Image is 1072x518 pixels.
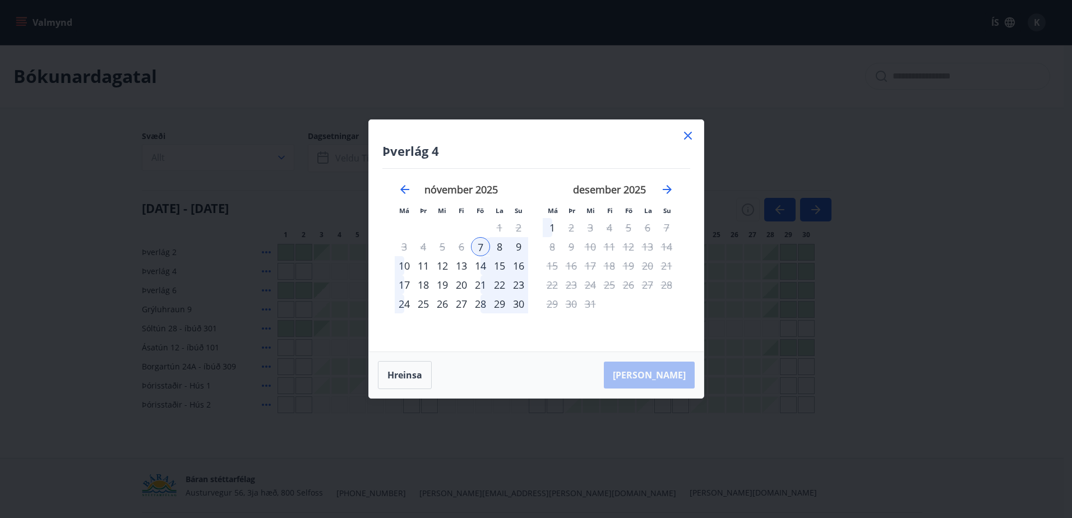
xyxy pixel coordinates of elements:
div: 12 [433,256,452,275]
div: 26 [433,294,452,313]
td: Not available. laugardagur, 27. desember 2025 [638,275,657,294]
td: Choose miðvikudagur, 26. nóvember 2025 as your check-out date. It’s available. [433,294,452,313]
td: Choose þriðjudagur, 25. nóvember 2025 as your check-out date. It’s available. [414,294,433,313]
td: Not available. laugardagur, 13. desember 2025 [638,237,657,256]
td: Not available. sunnudagur, 21. desember 2025 [657,256,676,275]
small: Má [548,206,558,215]
small: Fö [625,206,632,215]
td: Not available. sunnudagur, 14. desember 2025 [657,237,676,256]
small: La [644,206,652,215]
td: Choose sunnudagur, 23. nóvember 2025 as your check-out date. It’s available. [509,275,528,294]
td: Not available. mánudagur, 15. desember 2025 [543,256,562,275]
div: 16 [509,256,528,275]
td: Not available. miðvikudagur, 5. nóvember 2025 [433,237,452,256]
div: 27 [452,294,471,313]
td: Choose sunnudagur, 16. nóvember 2025 as your check-out date. It’s available. [509,256,528,275]
div: 20 [452,275,471,294]
div: Aðeins útritun í boði [543,218,562,237]
div: Aðeins innritun í boði [471,237,490,256]
td: Choose þriðjudagur, 11. nóvember 2025 as your check-out date. It’s available. [414,256,433,275]
div: 28 [471,294,490,313]
td: Choose laugardagur, 8. nóvember 2025 as your check-out date. It’s available. [490,237,509,256]
div: 15 [490,256,509,275]
small: Su [663,206,671,215]
td: Not available. miðvikudagur, 17. desember 2025 [581,256,600,275]
div: 14 [471,256,490,275]
small: Mi [586,206,595,215]
td: Not available. föstudagur, 19. desember 2025 [619,256,638,275]
div: 25 [414,294,433,313]
td: Choose mánudagur, 10. nóvember 2025 as your check-out date. It’s available. [395,256,414,275]
td: Choose sunnudagur, 30. nóvember 2025 as your check-out date. It’s available. [509,294,528,313]
td: Not available. sunnudagur, 2. nóvember 2025 [509,218,528,237]
td: Not available. fimmtudagur, 25. desember 2025 [600,275,619,294]
h4: Þverlág 4 [382,142,690,159]
td: Not available. þriðjudagur, 16. desember 2025 [562,256,581,275]
small: Þr [569,206,575,215]
div: 9 [509,237,528,256]
div: 23 [509,275,528,294]
td: Choose fimmtudagur, 27. nóvember 2025 as your check-out date. It’s available. [452,294,471,313]
td: Choose fimmtudagur, 20. nóvember 2025 as your check-out date. It’s available. [452,275,471,294]
small: Má [399,206,409,215]
td: Not available. þriðjudagur, 30. desember 2025 [562,294,581,313]
div: Move backward to switch to the previous month. [398,183,412,196]
td: Choose miðvikudagur, 19. nóvember 2025 as your check-out date. It’s available. [433,275,452,294]
td: Not available. þriðjudagur, 23. desember 2025 [562,275,581,294]
td: Not available. föstudagur, 5. desember 2025 [619,218,638,237]
small: Fö [477,206,484,215]
td: Not available. mánudagur, 8. desember 2025 [543,237,562,256]
div: 21 [471,275,490,294]
td: Choose mánudagur, 17. nóvember 2025 as your check-out date. It’s available. [395,275,414,294]
div: 18 [414,275,433,294]
td: Not available. fimmtudagur, 11. desember 2025 [600,237,619,256]
td: Selected as start date. föstudagur, 7. nóvember 2025 [471,237,490,256]
div: 17 [395,275,414,294]
div: 8 [490,237,509,256]
div: 19 [433,275,452,294]
td: Not available. miðvikudagur, 31. desember 2025 [581,294,600,313]
div: 24 [395,294,414,313]
td: Choose laugardagur, 22. nóvember 2025 as your check-out date. It’s available. [490,275,509,294]
td: Choose föstudagur, 28. nóvember 2025 as your check-out date. It’s available. [471,294,490,313]
strong: desember 2025 [573,183,646,196]
td: Not available. laugardagur, 6. desember 2025 [638,218,657,237]
td: Not available. mánudagur, 22. desember 2025 [543,275,562,294]
small: La [496,206,503,215]
td: Choose mánudagur, 1. desember 2025 as your check-out date. It’s available. [543,218,562,237]
td: Choose sunnudagur, 9. nóvember 2025 as your check-out date. It’s available. [509,237,528,256]
button: Hreinsa [378,361,432,389]
div: 30 [509,294,528,313]
td: Choose laugardagur, 15. nóvember 2025 as your check-out date. It’s available. [490,256,509,275]
td: Not available. laugardagur, 1. nóvember 2025 [490,218,509,237]
td: Not available. fimmtudagur, 6. nóvember 2025 [452,237,471,256]
small: Fi [459,206,464,215]
td: Choose mánudagur, 24. nóvember 2025 as your check-out date. It’s available. [395,294,414,313]
td: Choose þriðjudagur, 18. nóvember 2025 as your check-out date. It’s available. [414,275,433,294]
td: Not available. sunnudagur, 28. desember 2025 [657,275,676,294]
td: Not available. föstudagur, 26. desember 2025 [619,275,638,294]
strong: nóvember 2025 [424,183,498,196]
div: 10 [395,256,414,275]
small: Su [515,206,523,215]
td: Not available. þriðjudagur, 2. desember 2025 [562,218,581,237]
td: Choose föstudagur, 14. nóvember 2025 as your check-out date. It’s available. [471,256,490,275]
td: Not available. mánudagur, 3. nóvember 2025 [395,237,414,256]
div: Calendar [382,169,690,338]
td: Not available. sunnudagur, 7. desember 2025 [657,218,676,237]
td: Not available. föstudagur, 12. desember 2025 [619,237,638,256]
div: 29 [490,294,509,313]
div: 11 [414,256,433,275]
small: Þr [420,206,427,215]
td: Not available. miðvikudagur, 24. desember 2025 [581,275,600,294]
td: Choose föstudagur, 21. nóvember 2025 as your check-out date. It’s available. [471,275,490,294]
td: Not available. miðvikudagur, 10. desember 2025 [581,237,600,256]
small: Fi [607,206,613,215]
div: 22 [490,275,509,294]
td: Not available. mánudagur, 29. desember 2025 [543,294,562,313]
td: Not available. laugardagur, 20. desember 2025 [638,256,657,275]
td: Choose laugardagur, 29. nóvember 2025 as your check-out date. It’s available. [490,294,509,313]
td: Not available. miðvikudagur, 3. desember 2025 [581,218,600,237]
td: Not available. þriðjudagur, 4. nóvember 2025 [414,237,433,256]
td: Choose fimmtudagur, 13. nóvember 2025 as your check-out date. It’s available. [452,256,471,275]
